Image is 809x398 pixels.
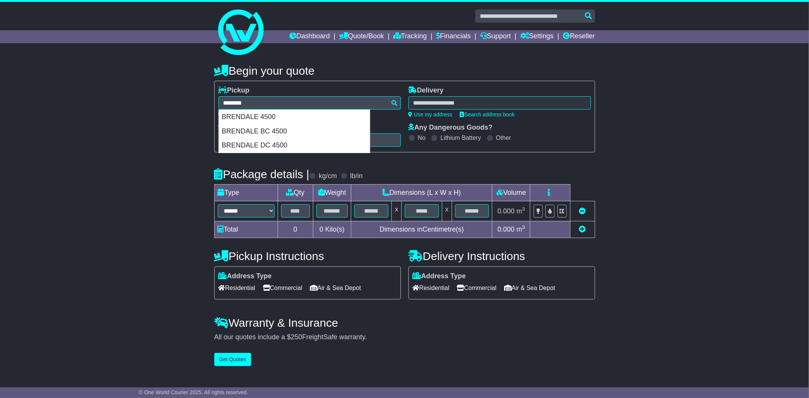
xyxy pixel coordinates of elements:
[579,207,586,215] a: Remove this item
[496,134,511,141] label: Other
[351,221,492,238] td: Dimensions in Centimetre(s)
[520,30,554,43] a: Settings
[408,124,493,132] label: Any Dangerous Goods?
[278,221,313,238] td: 0
[214,250,401,262] h4: Pickup Instructions
[219,110,370,124] div: BRENDALE 4500
[319,226,323,233] span: 0
[392,201,402,221] td: x
[418,134,426,141] label: No
[408,250,595,262] h4: Delivery Instructions
[408,111,452,118] a: Use my address
[218,96,401,110] typeahead: Please provide city
[310,282,361,294] span: Air & Sea Depot
[457,282,496,294] span: Commercial
[319,172,337,180] label: kg/cm
[218,272,272,280] label: Address Type
[263,282,302,294] span: Commercial
[498,226,515,233] span: 0.000
[219,124,370,139] div: BRENDALE BC 4500
[214,353,251,366] button: Get Quotes
[313,221,351,238] td: Kilo(s)
[218,282,255,294] span: Residential
[413,282,449,294] span: Residential
[408,86,444,95] label: Delivery
[393,30,427,43] a: Tracking
[440,134,481,141] label: Lithium Battery
[579,226,586,233] a: Add new item
[350,172,363,180] label: lb/in
[492,185,530,201] td: Volume
[522,206,525,212] sup: 3
[504,282,555,294] span: Air & Sea Depot
[436,30,471,43] a: Financials
[289,30,330,43] a: Dashboard
[517,207,525,215] span: m
[214,333,595,342] div: All our quotes include a $ FreightSafe warranty.
[278,185,313,201] td: Qty
[218,86,250,95] label: Pickup
[460,111,515,118] a: Search address book
[413,272,466,280] label: Address Type
[563,30,595,43] a: Reseller
[351,185,492,201] td: Dimensions (L x W x H)
[214,317,595,329] h4: Warranty & Insurance
[139,389,248,395] span: © One World Courier 2025. All rights reserved.
[522,224,525,230] sup: 3
[313,185,351,201] td: Weight
[480,30,511,43] a: Support
[214,64,595,77] h4: Begin your quote
[219,138,370,153] div: BRENDALE DC 4500
[498,207,515,215] span: 0.000
[291,333,302,341] span: 250
[214,185,278,201] td: Type
[442,201,452,221] td: x
[214,221,278,238] td: Total
[214,168,309,180] h4: Package details |
[339,30,384,43] a: Quote/Book
[517,226,525,233] span: m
